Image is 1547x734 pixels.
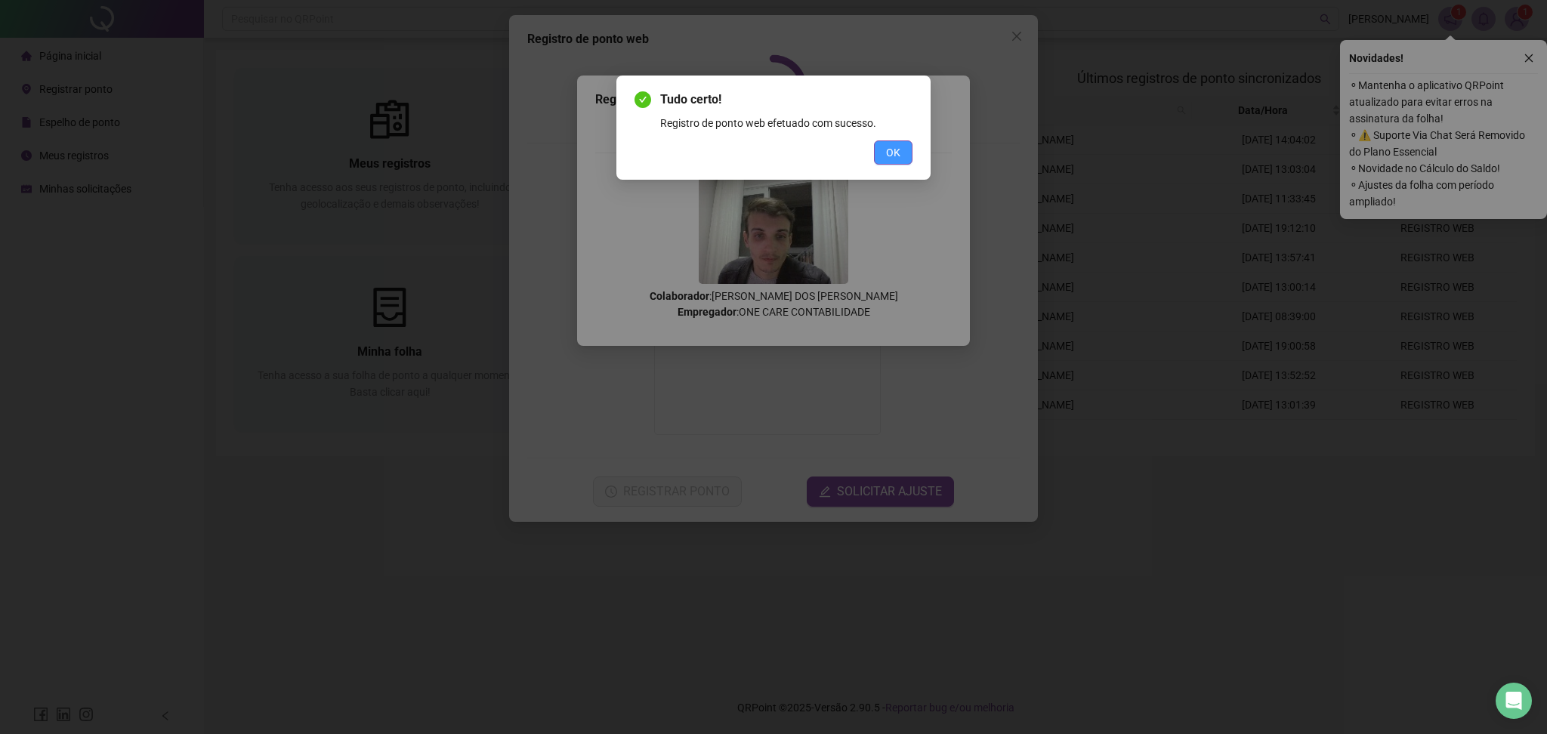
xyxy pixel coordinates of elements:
[660,115,912,131] div: Registro de ponto web efetuado com sucesso.
[660,91,912,109] span: Tudo certo!
[1496,683,1532,719] div: Open Intercom Messenger
[874,140,912,165] button: OK
[886,144,900,161] span: OK
[635,91,651,108] span: check-circle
